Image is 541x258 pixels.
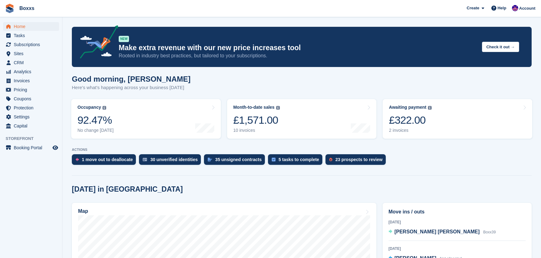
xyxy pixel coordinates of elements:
div: £322.00 [389,114,432,127]
span: [PERSON_NAME] [PERSON_NAME] [395,229,480,234]
span: CRM [14,58,51,67]
div: Occupancy [77,105,101,110]
a: menu [3,85,59,94]
a: menu [3,22,59,31]
a: menu [3,40,59,49]
span: Capital [14,122,51,130]
a: menu [3,76,59,85]
img: icon-info-grey-7440780725fd019a000dd9b08b2336e03edf1995a4989e88bcd33f0948082b44.svg [102,106,106,110]
img: price-adjustments-announcement-icon-8257ccfd72463d97f412b2fc003d46551f7dbcb40ab6d574587a9cd5c0d94... [75,25,118,61]
span: Analytics [14,67,51,76]
img: contract_signature_icon-13c848040528278c33f63329250d36e43548de30e8caae1d1a13099fd9432cc5.svg [208,158,212,161]
span: Create [467,5,479,11]
a: 1 move out to deallocate [72,154,139,168]
div: NEW [119,36,129,42]
span: Pricing [14,85,51,94]
div: £1,571.00 [233,114,280,127]
div: 23 prospects to review [335,157,383,162]
div: 92.47% [77,114,114,127]
div: [DATE] [389,219,526,225]
span: Boxx39 [483,230,496,234]
a: [PERSON_NAME] [PERSON_NAME] Boxx39 [389,228,496,236]
span: Sites [14,49,51,58]
img: stora-icon-8386f47178a22dfd0bd8f6a31ec36ba5ce8667c1dd55bd0f319d3a0aa187defe.svg [5,4,14,13]
a: Occupancy 92.47% No change [DATE] [71,99,221,139]
span: Account [519,5,535,12]
a: menu [3,112,59,121]
h2: [DATE] in [GEOGRAPHIC_DATA] [72,185,183,193]
h1: Good morning, [PERSON_NAME] [72,75,191,83]
p: Rooted in industry best practices, but tailored to your subscriptions. [119,52,477,59]
span: Booking Portal [14,143,51,152]
span: Invoices [14,76,51,85]
a: menu [3,49,59,58]
div: 2 invoices [389,128,432,133]
div: 30 unverified identities [150,157,198,162]
a: Boxxs [17,3,37,13]
span: Protection [14,103,51,112]
img: move_outs_to_deallocate_icon-f764333ba52eb49d3ac5e1228854f67142a1ed5810a6f6cc68b1a99e826820c5.svg [76,158,79,161]
span: Coupons [14,94,51,103]
span: Subscriptions [14,40,51,49]
h2: Move ins / outs [389,208,526,216]
a: menu [3,103,59,112]
img: icon-info-grey-7440780725fd019a000dd9b08b2336e03edf1995a4989e88bcd33f0948082b44.svg [276,106,280,110]
p: Here's what's happening across your business [DATE] [72,84,191,91]
span: Tasks [14,31,51,40]
a: menu [3,94,59,103]
a: menu [3,122,59,130]
div: Month-to-date sales [233,105,275,110]
a: Month-to-date sales £1,571.00 10 invoices [227,99,377,139]
a: menu [3,67,59,76]
a: menu [3,58,59,67]
a: 30 unverified identities [139,154,204,168]
div: 10 invoices [233,128,280,133]
a: menu [3,143,59,152]
div: No change [DATE] [77,128,114,133]
h2: Map [78,208,88,214]
img: task-75834270c22a3079a89374b754ae025e5fb1db73e45f91037f5363f120a921f8.svg [272,158,275,161]
img: Jamie Malcolm [512,5,518,11]
button: Check it out → [482,42,519,52]
div: 1 move out to deallocate [82,157,133,162]
div: [DATE] [389,246,526,251]
div: Awaiting payment [389,105,426,110]
span: Settings [14,112,51,121]
a: 23 prospects to review [325,154,389,168]
img: prospect-51fa495bee0391a8d652442698ab0144808aea92771e9ea1ae160a38d050c398.svg [329,158,332,161]
span: Home [14,22,51,31]
div: 35 unsigned contracts [215,157,262,162]
span: Help [498,5,506,11]
p: ACTIONS [72,148,532,152]
img: icon-info-grey-7440780725fd019a000dd9b08b2336e03edf1995a4989e88bcd33f0948082b44.svg [428,106,432,110]
a: 35 unsigned contracts [204,154,268,168]
span: Storefront [6,136,62,142]
p: Make extra revenue with our new price increases tool [119,43,477,52]
a: Preview store [52,144,59,151]
a: Awaiting payment £322.00 2 invoices [383,99,532,139]
div: 5 tasks to complete [279,157,319,162]
a: menu [3,31,59,40]
img: verify_identity-adf6edd0f0f0b5bbfe63781bf79b02c33cf7c696d77639b501bdc392416b5a36.svg [143,158,147,161]
a: 5 tasks to complete [268,154,325,168]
